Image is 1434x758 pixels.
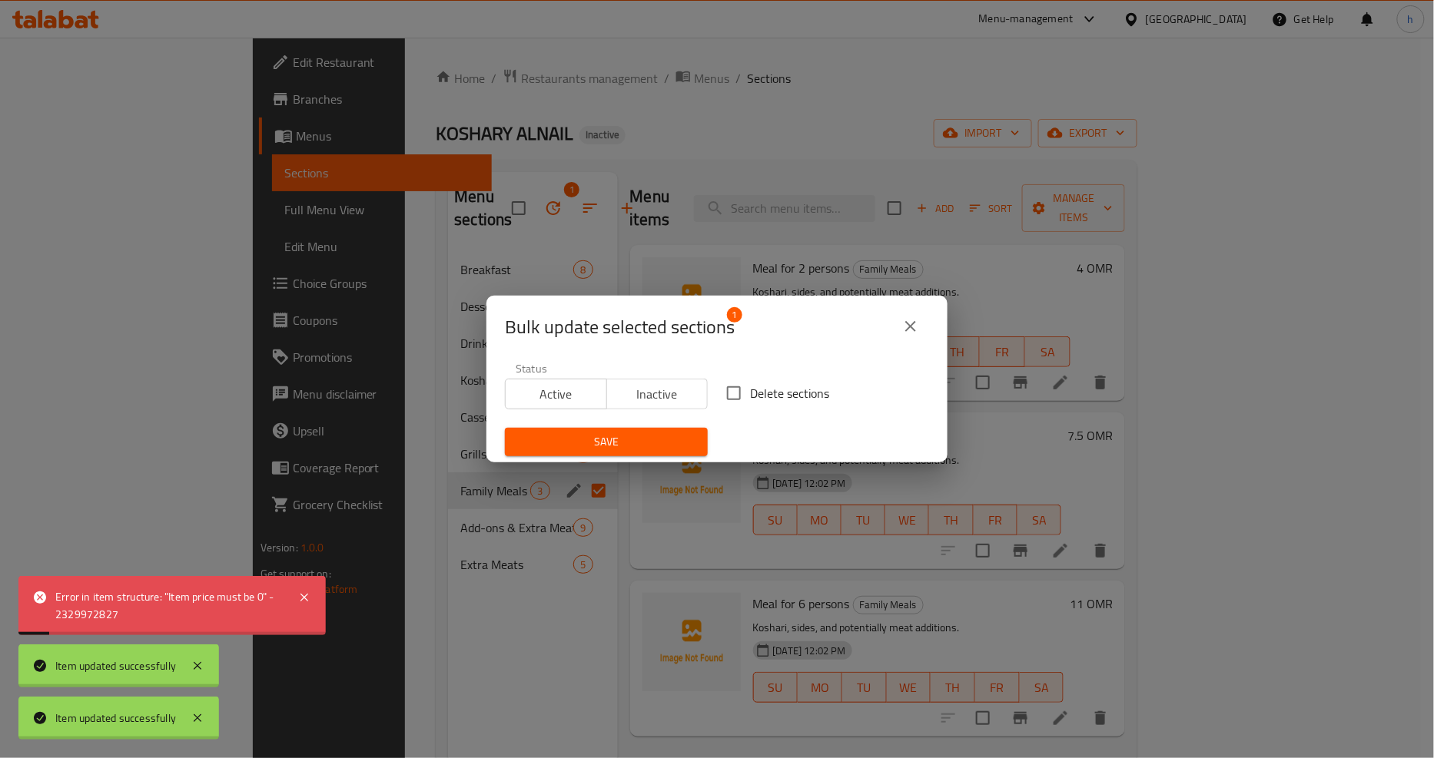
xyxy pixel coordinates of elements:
div: Item updated successfully [55,657,176,674]
span: Delete sections [750,384,829,402]
div: Error in item structure: "Item price must be 0" - 2329972827 [55,588,283,623]
button: Save [505,428,708,456]
span: Active [512,383,601,405]
button: Active [505,379,607,409]
span: Save [517,432,695,452]
button: close [892,308,929,345]
span: Selected section count [505,315,735,339]
span: 1 [727,307,742,323]
button: Inactive [606,379,709,409]
span: Inactive [613,383,702,405]
div: Item updated successfully [55,710,176,727]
